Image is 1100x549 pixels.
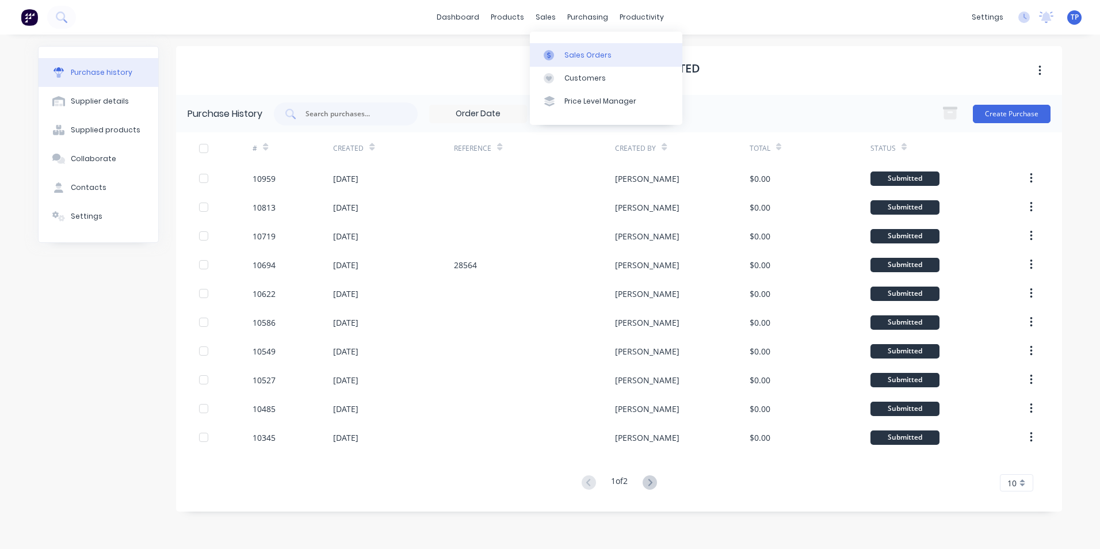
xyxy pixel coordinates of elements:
[253,432,276,444] div: 10345
[870,287,939,301] div: Submitted
[615,201,679,213] div: [PERSON_NAME]
[21,9,38,26] img: Factory
[611,475,628,491] div: 1 of 2
[71,96,129,106] div: Supplier details
[562,9,614,26] div: purchasing
[615,259,679,271] div: [PERSON_NAME]
[188,107,262,121] div: Purchase History
[750,432,770,444] div: $0.00
[870,229,939,243] div: Submitted
[564,96,636,106] div: Price Level Manager
[333,317,358,329] div: [DATE]
[750,345,770,357] div: $0.00
[71,211,102,222] div: Settings
[615,432,679,444] div: [PERSON_NAME]
[253,288,276,300] div: 10622
[615,374,679,386] div: [PERSON_NAME]
[333,230,358,242] div: [DATE]
[1071,12,1079,22] span: TP
[870,373,939,387] div: Submitted
[615,288,679,300] div: [PERSON_NAME]
[333,432,358,444] div: [DATE]
[750,143,770,154] div: Total
[253,230,276,242] div: 10719
[333,201,358,213] div: [DATE]
[71,67,132,78] div: Purchase history
[870,143,896,154] div: Status
[870,171,939,186] div: Submitted
[253,374,276,386] div: 10527
[39,116,158,144] button: Supplied products
[614,9,670,26] div: productivity
[530,67,682,90] a: Customers
[71,154,116,164] div: Collaborate
[454,143,491,154] div: Reference
[530,43,682,66] a: Sales Orders
[750,317,770,329] div: $0.00
[39,58,158,87] button: Purchase history
[615,230,679,242] div: [PERSON_NAME]
[564,50,612,60] div: Sales Orders
[454,259,477,271] div: 28564
[870,402,939,416] div: Submitted
[304,108,400,120] input: Search purchases...
[615,403,679,415] div: [PERSON_NAME]
[750,230,770,242] div: $0.00
[870,430,939,445] div: Submitted
[870,344,939,359] div: Submitted
[485,9,530,26] div: products
[253,317,276,329] div: 10586
[71,125,140,135] div: Supplied products
[564,73,606,83] div: Customers
[431,9,485,26] a: dashboard
[333,143,364,154] div: Created
[530,90,682,113] a: Price Level Manager
[750,259,770,271] div: $0.00
[333,403,358,415] div: [DATE]
[71,182,106,193] div: Contacts
[333,259,358,271] div: [DATE]
[333,288,358,300] div: [DATE]
[39,202,158,231] button: Settings
[870,315,939,330] div: Submitted
[253,143,257,154] div: #
[615,345,679,357] div: [PERSON_NAME]
[870,200,939,215] div: Submitted
[333,374,358,386] div: [DATE]
[430,105,526,123] input: Order Date
[750,288,770,300] div: $0.00
[615,143,656,154] div: Created By
[253,345,276,357] div: 10549
[39,144,158,173] button: Collaborate
[750,374,770,386] div: $0.00
[750,403,770,415] div: $0.00
[253,201,276,213] div: 10813
[253,259,276,271] div: 10694
[750,173,770,185] div: $0.00
[333,345,358,357] div: [DATE]
[253,173,276,185] div: 10959
[973,105,1051,123] button: Create Purchase
[966,9,1009,26] div: settings
[870,258,939,272] div: Submitted
[615,173,679,185] div: [PERSON_NAME]
[1007,477,1017,489] span: 10
[615,317,679,329] div: [PERSON_NAME]
[253,403,276,415] div: 10485
[750,201,770,213] div: $0.00
[39,173,158,202] button: Contacts
[530,9,562,26] div: sales
[39,87,158,116] button: Supplier details
[333,173,358,185] div: [DATE]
